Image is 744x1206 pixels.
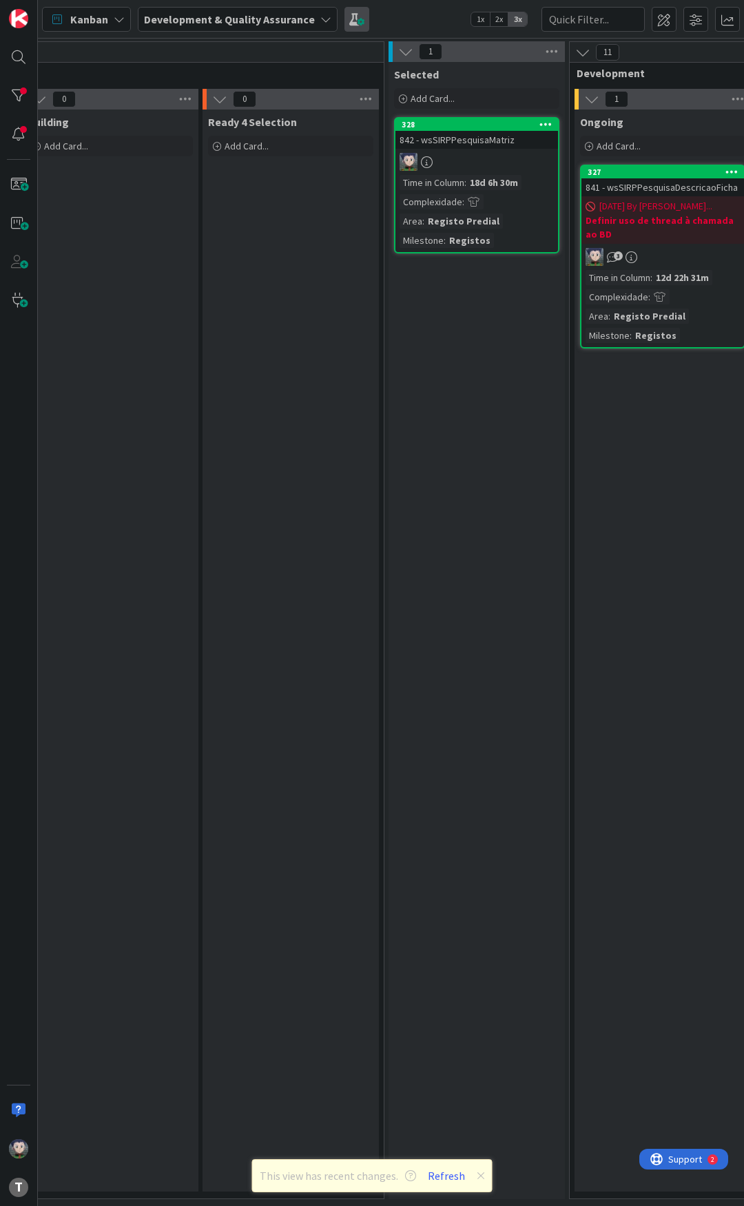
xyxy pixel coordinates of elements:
a: 328842 - wsSIRPPesquisaMatrizLSTime in Column:18d 6h 30mComplexidade:Area:Registo PredialMileston... [394,117,559,253]
span: Add Card... [411,92,455,105]
div: Milestone [586,328,630,343]
div: Registos [632,328,680,343]
span: 1 [605,91,628,107]
span: This view has recent changes. [260,1167,416,1184]
div: 328 [395,118,558,131]
span: Support [29,2,63,19]
div: 842 - wsSIRPPesquisaMatriz [395,131,558,149]
span: 3 [614,251,623,260]
span: Add Card... [225,140,269,152]
span: : [444,233,446,248]
div: 327 [588,167,744,177]
span: Building [28,115,69,129]
div: Area [586,309,608,324]
input: Quick Filter... [541,7,645,32]
span: : [464,175,466,190]
span: 1 [419,43,442,60]
span: 11 [596,44,619,61]
div: 18d 6h 30m [466,175,521,190]
img: LS [586,248,603,266]
span: 2x [490,12,508,26]
div: Milestone [400,233,444,248]
b: Definir uso de thread à chamada ao BD [586,214,740,241]
div: LS [395,153,558,171]
span: : [650,270,652,285]
div: Complexidade [400,194,462,209]
div: 2 [72,6,75,17]
button: Refresh [423,1167,470,1185]
div: T [9,1178,28,1197]
div: Complexidade [586,289,648,304]
div: Time in Column [400,175,464,190]
span: : [630,328,632,343]
span: 0 [52,91,76,107]
b: Development & Quality Assurance [144,12,315,26]
div: Registos [446,233,494,248]
span: Ongoing [580,115,623,129]
img: LS [9,1139,28,1158]
span: 0 [233,91,256,107]
div: 12d 22h 31m [652,270,712,285]
span: [DATE] By [PERSON_NAME]... [599,199,712,214]
div: Registo Predial [424,214,503,229]
span: : [462,194,464,209]
span: 1x [471,12,490,26]
span: 3x [508,12,527,26]
span: Add Card... [44,140,88,152]
div: 328842 - wsSIRPPesquisaMatriz [395,118,558,149]
span: Ready 4 Selection [208,115,297,129]
img: Visit kanbanzone.com [9,9,28,28]
div: Area [400,214,422,229]
img: LS [400,153,417,171]
div: 841 - wsSIRPPesquisaDescricaoFicha [581,178,744,196]
div: Time in Column [586,270,650,285]
span: Add Card... [597,140,641,152]
div: LS [581,248,744,266]
div: 328 [402,120,558,129]
span: : [648,289,650,304]
span: : [608,309,610,324]
span: Selected [394,67,439,81]
div: 327 [581,166,744,178]
div: Registo Predial [610,309,689,324]
div: 327841 - wsSIRPPesquisaDescricaoFicha [581,166,744,196]
span: Kanban [70,11,108,28]
span: : [422,214,424,229]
